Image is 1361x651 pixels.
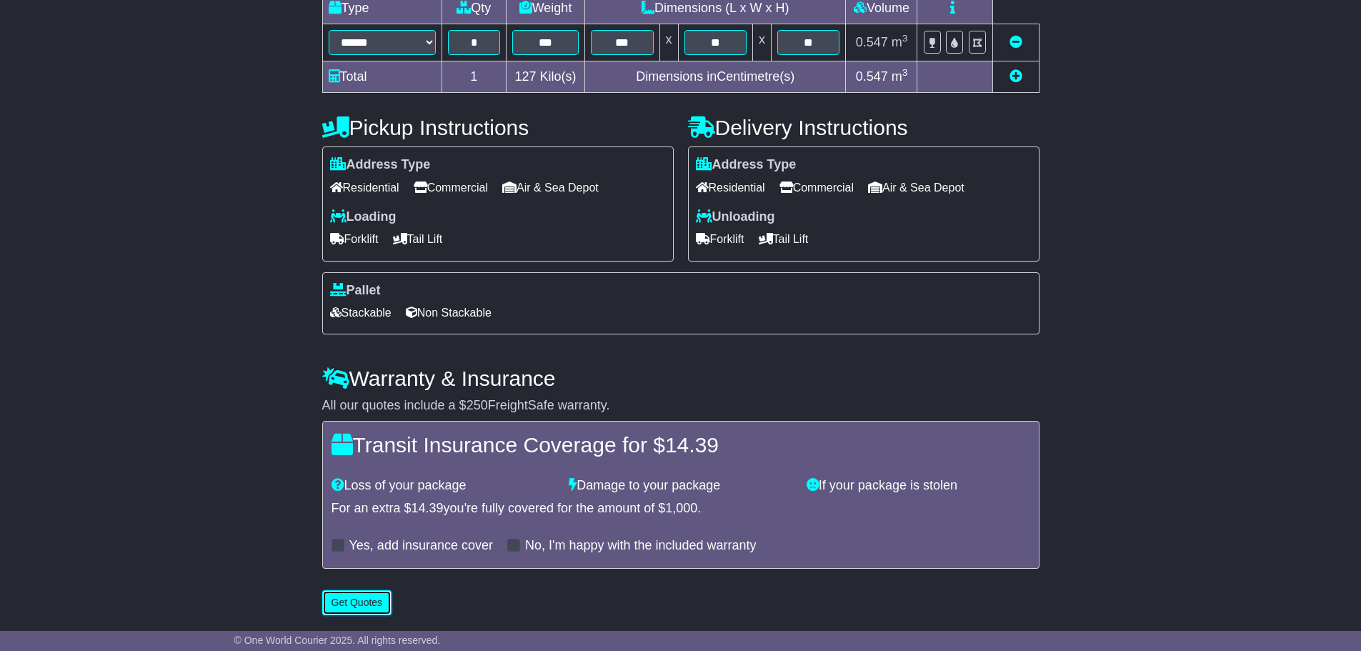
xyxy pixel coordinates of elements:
[752,24,771,61] td: x
[799,478,1037,494] div: If your package is stolen
[234,635,441,646] span: © One World Courier 2025. All rights reserved.
[696,209,775,225] label: Unloading
[868,177,964,199] span: Air & Sea Depot
[393,228,443,250] span: Tail Lift
[902,67,908,78] sup: 3
[322,116,674,139] h4: Pickup Instructions
[515,69,537,84] span: 127
[406,302,492,324] span: Non Stackable
[412,501,444,515] span: 14.39
[665,501,697,515] span: 1,000
[665,433,719,457] span: 14.39
[330,209,397,225] label: Loading
[856,69,888,84] span: 0.547
[322,367,1040,390] h4: Warranty & Insurance
[892,69,908,84] span: m
[585,61,846,93] td: Dimensions in Centimetre(s)
[1009,35,1022,49] a: Remove this item
[696,157,797,173] label: Address Type
[442,61,507,93] td: 1
[525,538,757,554] label: No, I'm happy with the included warranty
[1009,69,1022,84] a: Add new item
[659,24,678,61] td: x
[322,61,442,93] td: Total
[331,501,1030,517] div: For an extra $ you're fully covered for the amount of $ .
[324,478,562,494] div: Loss of your package
[467,398,488,412] span: 250
[330,302,392,324] span: Stackable
[414,177,488,199] span: Commercial
[502,177,599,199] span: Air & Sea Depot
[507,61,585,93] td: Kilo(s)
[688,116,1040,139] h4: Delivery Instructions
[330,157,431,173] label: Address Type
[759,228,809,250] span: Tail Lift
[562,478,799,494] div: Damage to your package
[330,228,379,250] span: Forklift
[322,398,1040,414] div: All our quotes include a $ FreightSafe warranty.
[349,538,493,554] label: Yes, add insurance cover
[331,433,1030,457] h4: Transit Insurance Coverage for $
[902,33,908,44] sup: 3
[330,177,399,199] span: Residential
[322,590,392,615] button: Get Quotes
[696,228,744,250] span: Forklift
[696,177,765,199] span: Residential
[892,35,908,49] span: m
[330,283,381,299] label: Pallet
[856,35,888,49] span: 0.547
[779,177,854,199] span: Commercial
